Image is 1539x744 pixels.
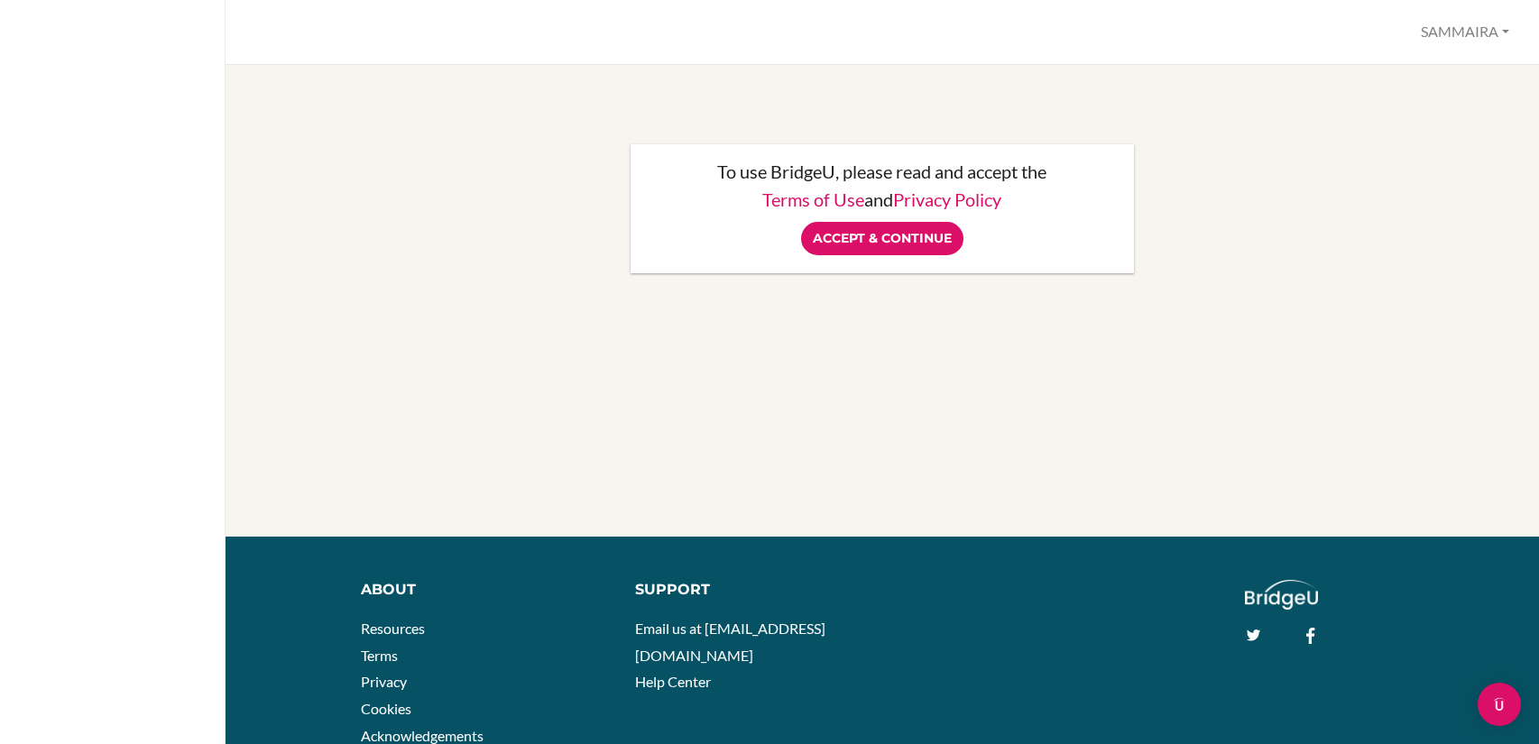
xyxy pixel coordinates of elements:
a: Resources [361,620,425,637]
p: and [649,190,1116,208]
a: Privacy Policy [893,188,1001,210]
button: SAMMAIRA [1413,15,1517,49]
img: logo_white@2x-f4f0deed5e89b7ecb1c2cc34c3e3d731f90f0f143d5ea2071677605dd97b5244.png [1245,580,1318,610]
input: Accept & Continue [801,222,963,255]
div: Support [635,580,868,601]
p: To use BridgeU, please read and accept the [649,162,1116,180]
a: Acknowledgements [361,727,484,744]
a: Help Center [635,673,711,690]
a: Email us at [EMAIL_ADDRESS][DOMAIN_NAME] [635,620,825,664]
div: Open Intercom Messenger [1478,683,1521,726]
a: Terms [361,647,398,664]
a: Terms of Use [762,188,864,210]
a: Privacy [361,673,407,690]
div: About [361,580,608,601]
a: Cookies [361,700,411,717]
